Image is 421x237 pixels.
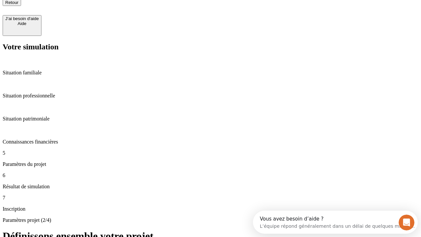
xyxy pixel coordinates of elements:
p: Situation familiale [3,70,418,76]
div: L’équipe répond généralement dans un délai de quelques minutes. [7,11,162,18]
div: Vous avez besoin d’aide ? [7,6,162,11]
iframe: Intercom live chat discovery launcher [253,211,418,234]
p: Situation professionnelle [3,93,418,99]
iframe: Intercom live chat [399,215,414,230]
p: 5 [3,150,418,156]
p: Paramètres projet (2/4) [3,217,418,223]
div: J’ai besoin d'aide [5,16,39,21]
p: Paramètres du projet [3,161,418,167]
h2: Votre simulation [3,42,418,51]
button: J’ai besoin d'aideAide [3,15,41,36]
p: Situation patrimoniale [3,116,418,122]
p: 6 [3,172,418,178]
div: Ouvrir le Messenger Intercom [3,3,181,21]
p: 7 [3,195,418,201]
p: Connaissances financières [3,139,418,145]
div: Aide [5,21,39,26]
p: Inscription [3,206,418,212]
p: Résultat de simulation [3,184,418,190]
